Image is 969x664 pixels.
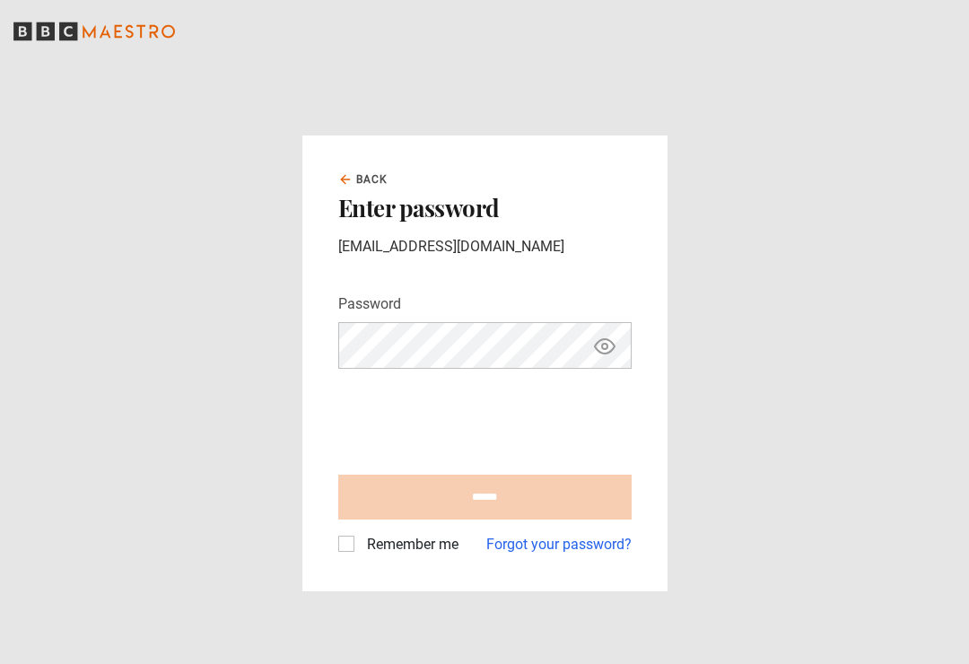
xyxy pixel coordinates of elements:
a: Forgot your password? [486,534,632,555]
span: Back [356,171,388,188]
iframe: reCAPTCHA [338,383,611,453]
h2: Enter password [338,195,632,222]
svg: BBC Maestro [13,18,175,45]
p: [EMAIL_ADDRESS][DOMAIN_NAME] [338,236,632,258]
a: Back [338,171,388,188]
label: Remember me [360,534,458,555]
button: Show password [589,330,620,362]
label: Password [338,293,401,315]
